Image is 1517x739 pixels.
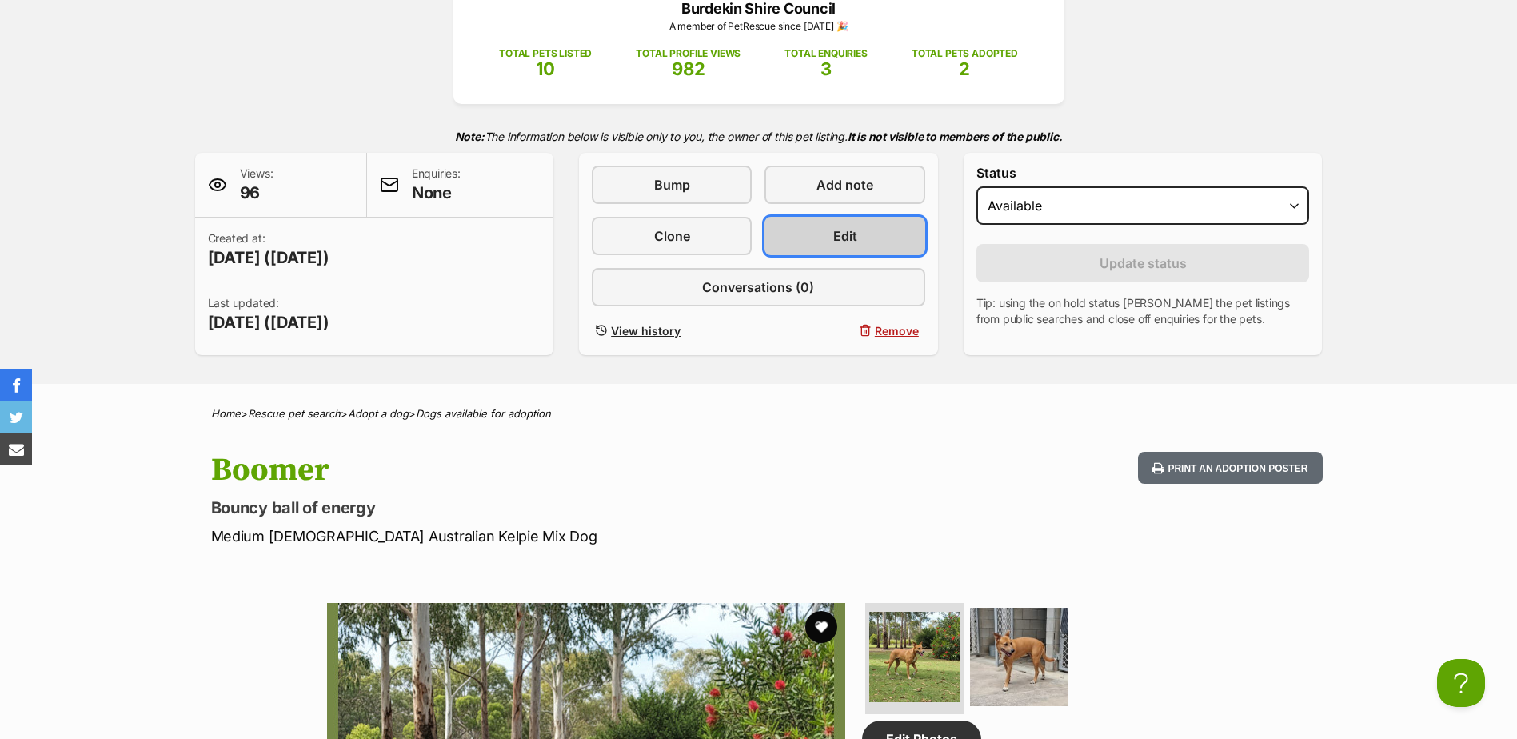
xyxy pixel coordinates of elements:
img: Photo of Boomer [970,608,1068,706]
p: Enquiries: [412,166,461,204]
strong: It is not visible to members of the public. [848,130,1063,143]
a: Home [211,407,241,420]
a: Adopt a dog [348,407,409,420]
p: TOTAL ENQUIRIES [784,46,867,61]
span: Edit [833,226,857,246]
p: TOTAL PETS LISTED [499,46,592,61]
strong: Note: [455,130,485,143]
span: 982 [672,58,705,79]
a: Rescue pet search [248,407,341,420]
p: TOTAL PETS ADOPTED [912,46,1018,61]
span: 3 [820,58,832,79]
a: Dogs available for adoption [416,407,551,420]
a: Add note [764,166,924,204]
label: Status [976,166,1310,180]
p: A member of PetRescue since [DATE] 🎉 [477,19,1040,34]
p: Medium [DEMOGRAPHIC_DATA] Australian Kelpie Mix Dog [211,525,888,547]
a: View history [592,319,752,342]
span: Update status [1100,254,1187,273]
span: Clone [654,226,690,246]
p: Views: [240,166,273,204]
button: Update status [976,244,1310,282]
span: Add note [816,175,873,194]
span: Remove [875,322,919,339]
p: Last updated: [208,295,329,334]
span: [DATE] ([DATE]) [208,246,329,269]
a: Bump [592,166,752,204]
div: > > > [171,408,1347,420]
a: Clone [592,217,752,255]
p: The information below is visible only to you, the owner of this pet listing. [195,120,1323,153]
span: Bump [654,175,690,194]
p: TOTAL PROFILE VIEWS [636,46,741,61]
span: View history [611,322,681,339]
span: 10 [536,58,555,79]
img: Photo of Boomer [869,612,960,702]
a: Edit [764,217,924,255]
a: Conversations (0) [592,268,925,306]
p: Created at: [208,230,329,269]
span: 96 [240,182,273,204]
span: Conversations (0) [702,278,814,297]
button: Print an adoption poster [1138,452,1322,485]
iframe: Help Scout Beacon - Open [1437,659,1485,707]
span: [DATE] ([DATE]) [208,311,329,334]
span: None [412,182,461,204]
img: consumer-privacy-logo.png [2,2,14,14]
span: 2 [959,58,970,79]
button: Remove [764,319,924,342]
button: favourite [805,611,837,643]
p: Tip: using the on hold status [PERSON_NAME] the pet listings from public searches and close off e... [976,295,1310,327]
p: Bouncy ball of energy [211,497,888,519]
h1: Boomer [211,452,888,489]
